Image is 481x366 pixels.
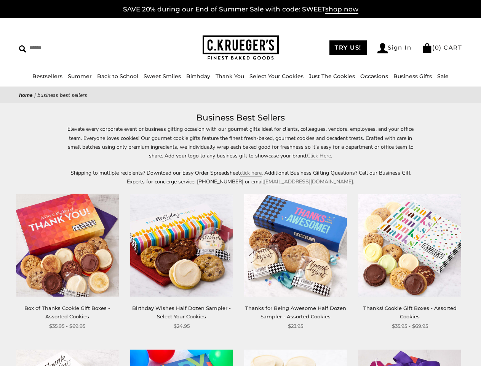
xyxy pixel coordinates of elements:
a: Sweet Smiles [144,73,181,80]
img: Search [19,45,26,53]
a: SAVE 20% during our End of Summer Sale with code: SWEETshop now [123,5,358,14]
span: Business Best Sellers [37,91,87,99]
a: Sale [437,73,449,80]
a: Sign In [377,43,412,53]
img: Birthday Wishes Half Dozen Sampler - Select Your Cookies [130,194,233,297]
a: Thanks! Cookie Gift Boxes - Assorted Cookies [363,305,457,319]
a: TRY US! [329,40,367,55]
a: Click Here [307,152,331,159]
input: Search [19,42,120,54]
a: Home [19,91,33,99]
img: Account [377,43,388,53]
img: Thanks for Being Awesome Half Dozen Sampler - Assorted Cookies [244,194,347,297]
span: 0 [435,44,439,51]
a: click here [240,169,262,177]
span: $35.95 - $69.95 [392,322,428,330]
a: Birthday Wishes Half Dozen Sampler - Select Your Cookies [132,305,231,319]
img: Box of Thanks Cookie Gift Boxes - Assorted Cookies [16,194,119,297]
h1: Business Best Sellers [30,111,451,125]
a: Occasions [360,73,388,80]
a: Business Gifts [393,73,432,80]
span: $23.95 [288,322,303,330]
a: Just The Cookies [309,73,355,80]
a: Summer [68,73,92,80]
a: Select Your Cookies [249,73,304,80]
img: Thanks! Cookie Gift Boxes - Assorted Cookies [358,194,461,297]
p: Elevate every corporate event or business gifting occasion with our gourmet gifts ideal for clien... [66,125,416,160]
span: $35.95 - $69.95 [49,322,85,330]
a: Bestsellers [32,73,62,80]
a: [EMAIL_ADDRESS][DOMAIN_NAME] [264,178,353,185]
a: (0) CART [422,44,462,51]
a: Box of Thanks Cookie Gift Boxes - Assorted Cookies [24,305,110,319]
p: Shipping to multiple recipients? Download our Easy Order Spreadsheet . Additional Business Giftin... [66,169,416,186]
img: Bag [422,43,432,53]
nav: breadcrumbs [19,91,462,100]
span: | [34,91,36,99]
a: Birthday [186,73,210,80]
a: Thank You [216,73,244,80]
span: $24.95 [174,322,190,330]
a: Thanks for Being Awesome Half Dozen Sampler - Assorted Cookies [245,305,346,319]
img: C.KRUEGER'S [203,35,279,60]
span: shop now [325,5,358,14]
a: Back to School [97,73,138,80]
